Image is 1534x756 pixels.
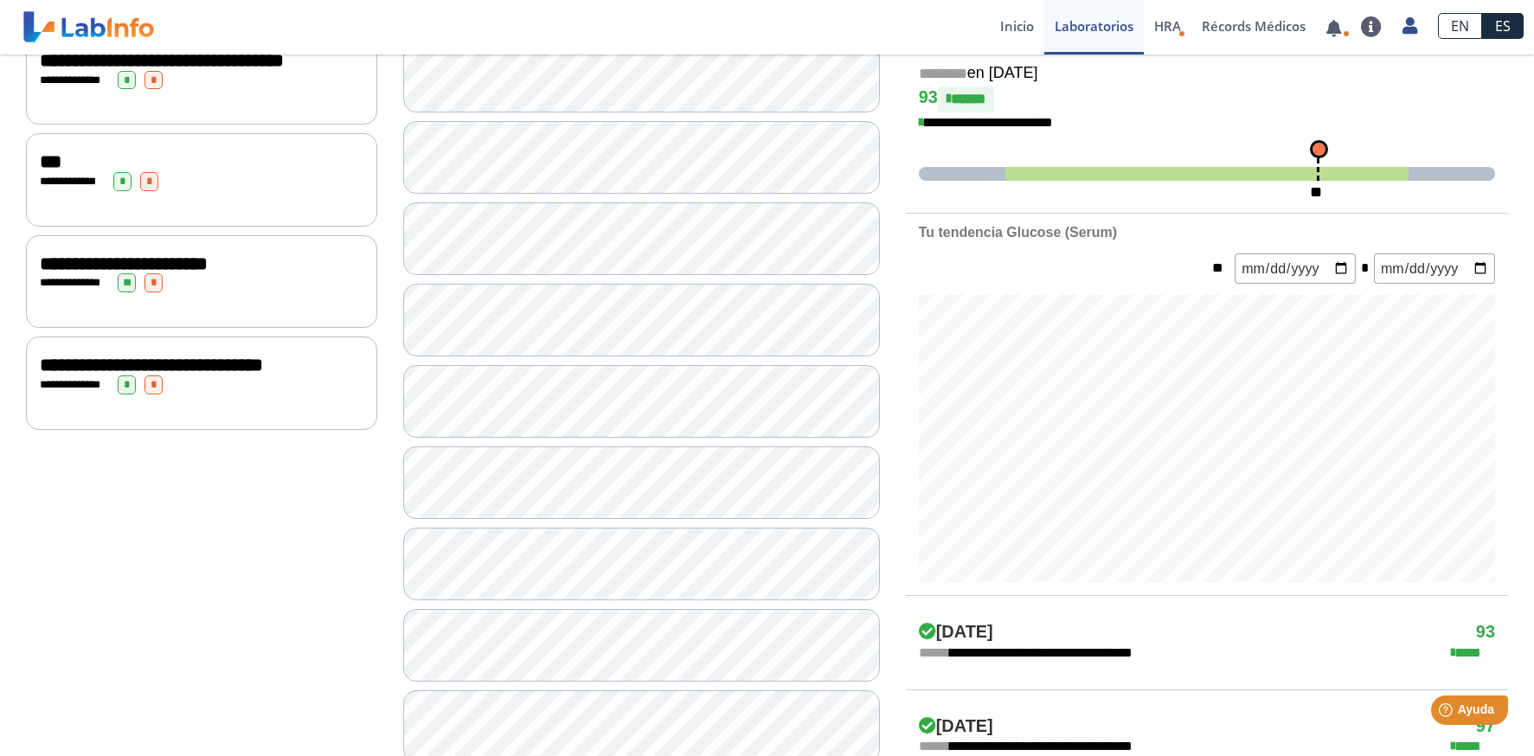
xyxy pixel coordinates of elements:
[919,716,993,737] h4: [DATE]
[919,64,1495,84] h5: en [DATE]
[1438,13,1482,39] a: EN
[1154,17,1181,35] span: HRA
[1476,622,1495,643] h4: 93
[919,225,1117,240] b: Tu tendencia Glucose (Serum)
[919,86,1495,112] h4: 93
[1235,253,1356,284] input: mm/dd/yyyy
[1374,253,1495,284] input: mm/dd/yyyy
[1482,13,1524,39] a: ES
[919,622,993,643] h4: [DATE]
[1380,689,1515,737] iframe: Help widget launcher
